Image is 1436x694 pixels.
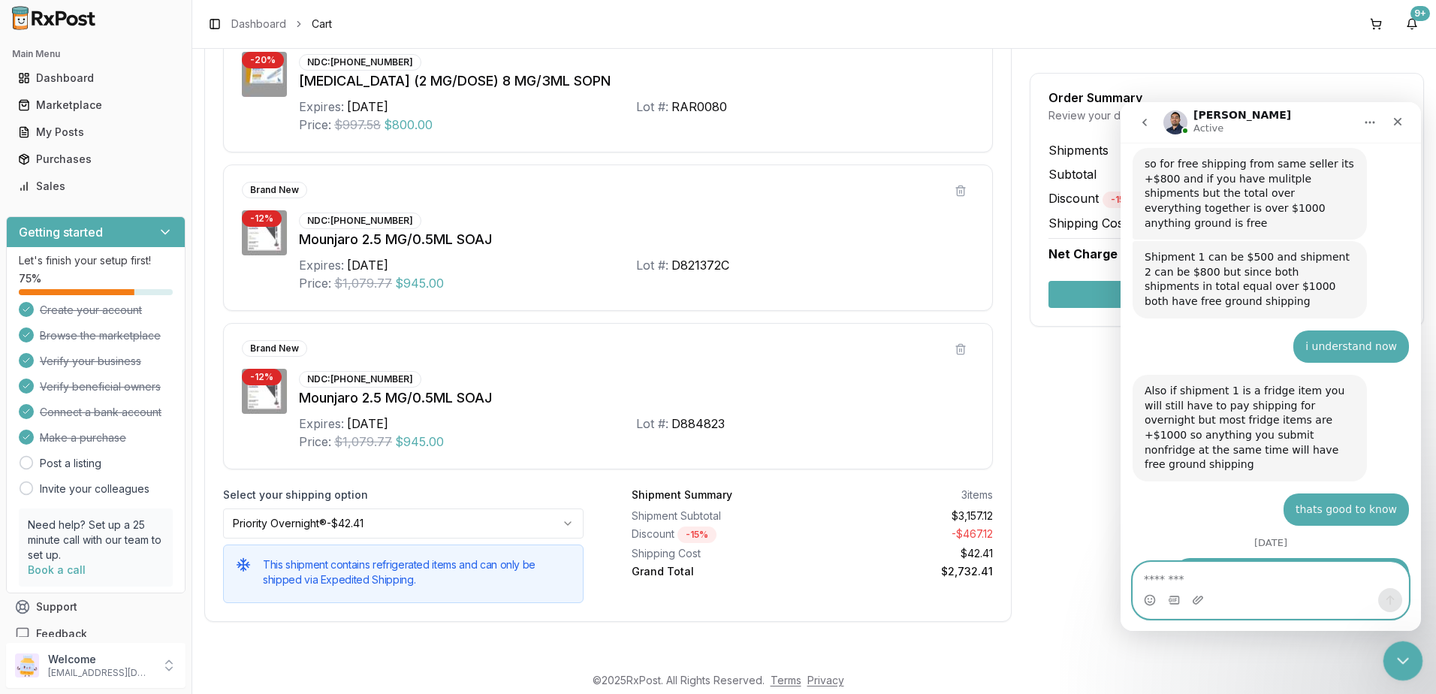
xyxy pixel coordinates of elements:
[961,487,993,502] div: 3 items
[1048,108,1405,123] div: Review your details before checkout
[40,481,149,496] a: Invite your colleagues
[223,487,584,502] label: Select your shipping option
[299,433,331,451] div: Price:
[6,66,186,90] button: Dashboard
[6,6,102,30] img: RxPost Logo
[242,369,287,414] img: Mounjaro 2.5 MG/0.5ML SOAJ
[48,667,152,679] p: [EMAIL_ADDRESS][DOMAIN_NAME]
[636,256,668,274] div: Lot #:
[36,626,87,641] span: Feedback
[818,564,992,579] div: $2,732.41
[242,182,307,198] div: Brand New
[18,71,173,86] div: Dashboard
[242,52,284,68] div: - 20 %
[299,54,421,71] div: NDC: [PHONE_NUMBER]
[6,174,186,198] button: Sales
[19,253,173,268] p: Let's finish your setup first!
[40,328,161,343] span: Browse the marketplace
[347,98,388,116] div: [DATE]
[48,652,152,667] p: Welcome
[1410,6,1430,21] div: 9+
[1048,165,1097,183] span: Subtotal
[299,388,974,409] div: Mounjaro 2.5 MG/0.5ML SOAJ
[632,527,806,543] div: Discount
[334,274,392,292] span: $1,079.77
[1048,281,1405,308] button: Secure Checkout
[299,371,421,388] div: NDC: [PHONE_NUMBER]
[818,527,992,543] div: - $467.12
[242,52,287,97] img: Ozempic (2 MG/DOSE) 8 MG/3ML SOPN
[6,593,186,620] button: Support
[1048,214,1127,232] span: Shipping Cost
[1048,141,1109,159] span: Shipments
[395,433,444,451] span: $945.00
[19,271,41,286] span: 75 %
[334,116,381,134] span: $997.58
[1048,246,1118,261] span: Net Charge
[347,256,388,274] div: [DATE]
[632,564,806,579] div: Grand Total
[28,563,86,576] a: Book a call
[299,415,344,433] div: Expires:
[18,125,173,140] div: My Posts
[40,354,141,369] span: Verify your business
[242,369,282,385] div: - 12 %
[231,17,286,32] a: Dashboard
[771,674,801,686] a: Terms
[6,93,186,117] button: Marketplace
[671,256,729,274] div: D821372C
[242,210,282,227] div: - 12 %
[632,546,806,561] div: Shipping Cost
[242,340,307,357] div: Brand New
[299,274,331,292] div: Price:
[40,379,161,394] span: Verify beneficial owners
[347,415,388,433] div: [DATE]
[818,546,992,561] div: $42.41
[395,274,444,292] span: $945.00
[18,179,173,194] div: Sales
[299,229,974,250] div: Mounjaro 2.5 MG/0.5ML SOAJ
[1048,191,1142,206] span: Discount
[312,17,332,32] span: Cart
[1048,92,1405,104] div: Order Summary
[28,517,164,563] p: Need help? Set up a 25 minute call with our team to set up.
[12,48,179,60] h2: Main Menu
[12,65,179,92] a: Dashboard
[299,213,421,229] div: NDC: [PHONE_NUMBER]
[632,508,806,524] div: Shipment Subtotal
[19,223,103,241] h3: Getting started
[18,152,173,167] div: Purchases
[6,147,186,171] button: Purchases
[40,303,142,318] span: Create your account
[12,146,179,173] a: Purchases
[677,527,716,543] div: - 15 %
[40,456,101,471] a: Post a listing
[15,653,39,677] img: User avatar
[299,256,344,274] div: Expires:
[334,433,392,451] span: $1,079.77
[6,620,186,647] button: Feedback
[1383,641,1423,681] iframe: Intercom live chat
[632,487,732,502] div: Shipment Summary
[40,430,126,445] span: Make a purchase
[242,210,287,255] img: Mounjaro 2.5 MG/0.5ML SOAJ
[6,120,186,144] button: My Posts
